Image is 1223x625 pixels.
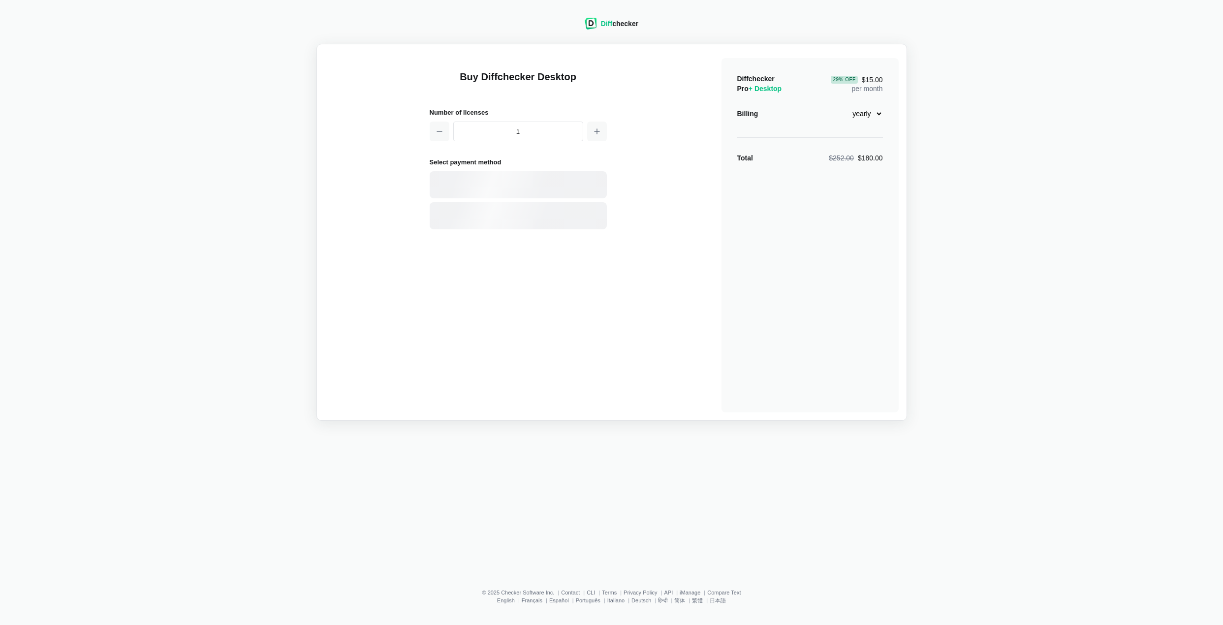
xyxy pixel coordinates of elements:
[831,76,882,84] span: $15.00
[587,590,595,595] a: CLI
[829,154,854,162] span: $252.00
[430,157,607,167] h2: Select payment method
[707,590,741,595] a: Compare Text
[497,597,515,603] a: English
[561,590,580,595] a: Contact
[710,597,726,603] a: 日本語
[692,597,703,603] a: 繁體
[430,70,607,95] h1: Buy Diffchecker Desktop
[664,590,673,595] a: API
[674,597,685,603] a: 简体
[658,597,667,603] a: हिन्दी
[601,20,612,28] span: Diff
[430,107,607,118] h2: Number of licenses
[602,590,617,595] a: Terms
[737,109,758,119] div: Billing
[576,597,600,603] a: Português
[585,18,597,30] img: Diffchecker logo
[680,590,700,595] a: iManage
[749,85,782,93] span: + Desktop
[829,153,882,163] div: $180.00
[522,597,542,603] a: Français
[631,597,651,603] a: Deutsch
[585,23,638,31] a: Diffchecker logoDiffchecker
[601,19,638,29] div: checker
[831,74,882,94] div: per month
[607,597,625,603] a: Italiano
[831,76,857,84] div: 29 % Off
[453,122,583,141] input: 1
[737,85,782,93] span: Pro
[737,75,775,83] span: Diffchecker
[549,597,569,603] a: Español
[624,590,657,595] a: Privacy Policy
[737,154,753,162] strong: Total
[482,590,561,595] li: © 2025 Checker Software Inc.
